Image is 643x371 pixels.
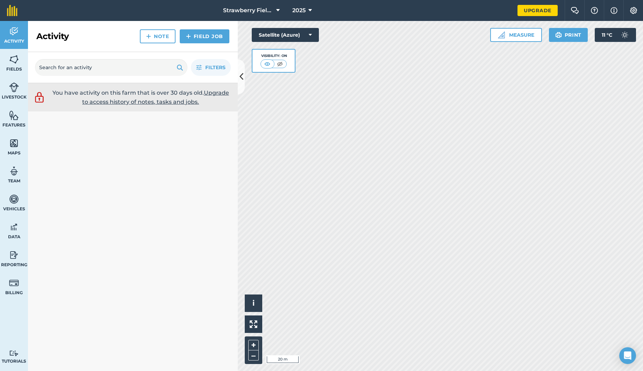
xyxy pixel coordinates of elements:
[49,88,233,106] p: You have activity on this farm that is over 30 days old.
[252,28,319,42] button: Satellite (Azure)
[9,110,19,121] img: svg+xml;base64,PHN2ZyB4bWxucz0iaHR0cDovL3d3dy53My5vcmcvMjAwMC9zdmciIHdpZHRoPSI1NiIgaGVpZ2h0PSI2MC...
[36,31,69,42] h2: Activity
[180,29,229,43] a: Field Job
[263,60,272,67] img: svg+xml;base64,PHN2ZyB4bWxucz0iaHR0cDovL3d3dy53My5vcmcvMjAwMC9zdmciIHdpZHRoPSI1MCIgaGVpZ2h0PSI0MC...
[9,138,19,148] img: svg+xml;base64,PHN2ZyB4bWxucz0iaHR0cDovL3d3dy53My5vcmcvMjAwMC9zdmciIHdpZHRoPSI1NiIgaGVpZ2h0PSI2MC...
[35,59,187,76] input: Search for an activity
[9,350,19,357] img: svg+xml;base64,PD94bWwgdmVyc2lvbj0iMS4wIiBlbmNvZGluZz0idXRmLTgiPz4KPCEtLSBHZW5lcmF0b3I6IEFkb2JlIE...
[252,299,255,307] span: i
[629,7,638,14] img: A cog icon
[186,32,191,41] img: svg+xml;base64,PHN2ZyB4bWxucz0iaHR0cDovL3d3dy53My5vcmcvMjAwMC9zdmciIHdpZHRoPSIxNCIgaGVpZ2h0PSIyNC...
[140,29,176,43] a: Note
[146,32,151,41] img: svg+xml;base64,PHN2ZyB4bWxucz0iaHR0cDovL3d3dy53My5vcmcvMjAwMC9zdmciIHdpZHRoPSIxNCIgaGVpZ2h0PSIyNC...
[555,31,562,39] img: svg+xml;base64,PHN2ZyB4bWxucz0iaHR0cDovL3d3dy53My5vcmcvMjAwMC9zdmciIHdpZHRoPSIxOSIgaGVpZ2h0PSIyNC...
[205,64,226,71] span: Filters
[260,53,287,59] div: Visibility: On
[490,28,542,42] button: Measure
[9,222,19,232] img: svg+xml;base64,PD94bWwgdmVyc2lvbj0iMS4wIiBlbmNvZGluZz0idXRmLTgiPz4KPCEtLSBHZW5lcmF0b3I6IEFkb2JlIE...
[82,89,229,105] a: Upgrade to access history of notes, tasks and jobs.
[177,63,183,72] img: svg+xml;base64,PHN2ZyB4bWxucz0iaHR0cDovL3d3dy53My5vcmcvMjAwMC9zdmciIHdpZHRoPSIxOSIgaGVpZ2h0PSIyNC...
[9,54,19,65] img: svg+xml;base64,PHN2ZyB4bWxucz0iaHR0cDovL3d3dy53My5vcmcvMjAwMC9zdmciIHdpZHRoPSI1NiIgaGVpZ2h0PSI2MC...
[292,6,306,15] span: 2025
[571,7,579,14] img: Two speech bubbles overlapping with the left bubble in the forefront
[9,278,19,288] img: svg+xml;base64,PD94bWwgdmVyc2lvbj0iMS4wIiBlbmNvZGluZz0idXRmLTgiPz4KPCEtLSBHZW5lcmF0b3I6IEFkb2JlIE...
[248,340,259,350] button: +
[590,7,599,14] img: A question mark icon
[517,5,558,16] a: Upgrade
[276,60,284,67] img: svg+xml;base64,PHN2ZyB4bWxucz0iaHR0cDovL3d3dy53My5vcmcvMjAwMC9zdmciIHdpZHRoPSI1MCIgaGVpZ2h0PSI0MC...
[619,347,636,364] div: Open Intercom Messenger
[9,166,19,176] img: svg+xml;base64,PD94bWwgdmVyc2lvbj0iMS4wIiBlbmNvZGluZz0idXRmLTgiPz4KPCEtLSBHZW5lcmF0b3I6IEFkb2JlIE...
[9,82,19,93] img: svg+xml;base64,PD94bWwgdmVyc2lvbj0iMS4wIiBlbmNvZGluZz0idXRmLTgiPz4KPCEtLSBHZW5lcmF0b3I6IEFkb2JlIE...
[618,28,632,42] img: svg+xml;base64,PD94bWwgdmVyc2lvbj0iMS4wIiBlbmNvZGluZz0idXRmLTgiPz4KPCEtLSBHZW5lcmF0b3I6IEFkb2JlIE...
[223,6,273,15] span: Strawberry Fields
[191,59,231,76] button: Filters
[250,320,257,328] img: Four arrows, one pointing top left, one top right, one bottom right and the last bottom left
[248,350,259,361] button: –
[549,28,588,42] button: Print
[33,91,45,104] img: svg+xml;base64,PD94bWwgdmVyc2lvbj0iMS4wIiBlbmNvZGluZz0idXRmLTgiPz4KPCEtLSBHZW5lcmF0b3I6IEFkb2JlIE...
[610,6,617,15] img: svg+xml;base64,PHN2ZyB4bWxucz0iaHR0cDovL3d3dy53My5vcmcvMjAwMC9zdmciIHdpZHRoPSIxNyIgaGVpZ2h0PSIxNy...
[7,5,17,16] img: fieldmargin Logo
[602,28,612,42] span: 11 ° C
[245,294,262,312] button: i
[498,31,505,38] img: Ruler icon
[9,26,19,37] img: svg+xml;base64,PD94bWwgdmVyc2lvbj0iMS4wIiBlbmNvZGluZz0idXRmLTgiPz4KPCEtLSBHZW5lcmF0b3I6IEFkb2JlIE...
[9,250,19,260] img: svg+xml;base64,PD94bWwgdmVyc2lvbj0iMS4wIiBlbmNvZGluZz0idXRmLTgiPz4KPCEtLSBHZW5lcmF0b3I6IEFkb2JlIE...
[595,28,636,42] button: 11 °C
[9,194,19,204] img: svg+xml;base64,PD94bWwgdmVyc2lvbj0iMS4wIiBlbmNvZGluZz0idXRmLTgiPz4KPCEtLSBHZW5lcmF0b3I6IEFkb2JlIE...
